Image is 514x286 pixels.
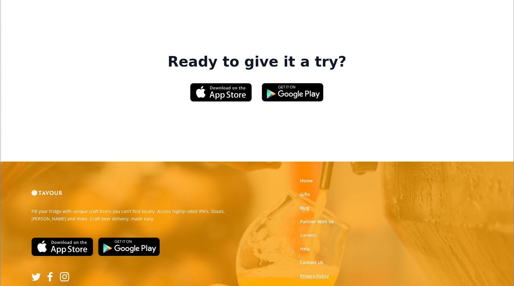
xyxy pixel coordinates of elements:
a: Help [300,246,310,252]
a: Partner With Us [300,219,334,225]
a: Privacy Policy [300,273,329,279]
p: Fill your fridge with unique craft beers you can't find locally. Access highly-rated IPA's, Stout... [31,208,253,223]
a: Home [300,178,313,184]
a: Contact Us [300,259,323,266]
strong: Ready to give it a try? [168,53,346,71]
a: Gifts [300,191,310,197]
a: Blog [300,205,309,211]
a: Careers [300,232,316,238]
